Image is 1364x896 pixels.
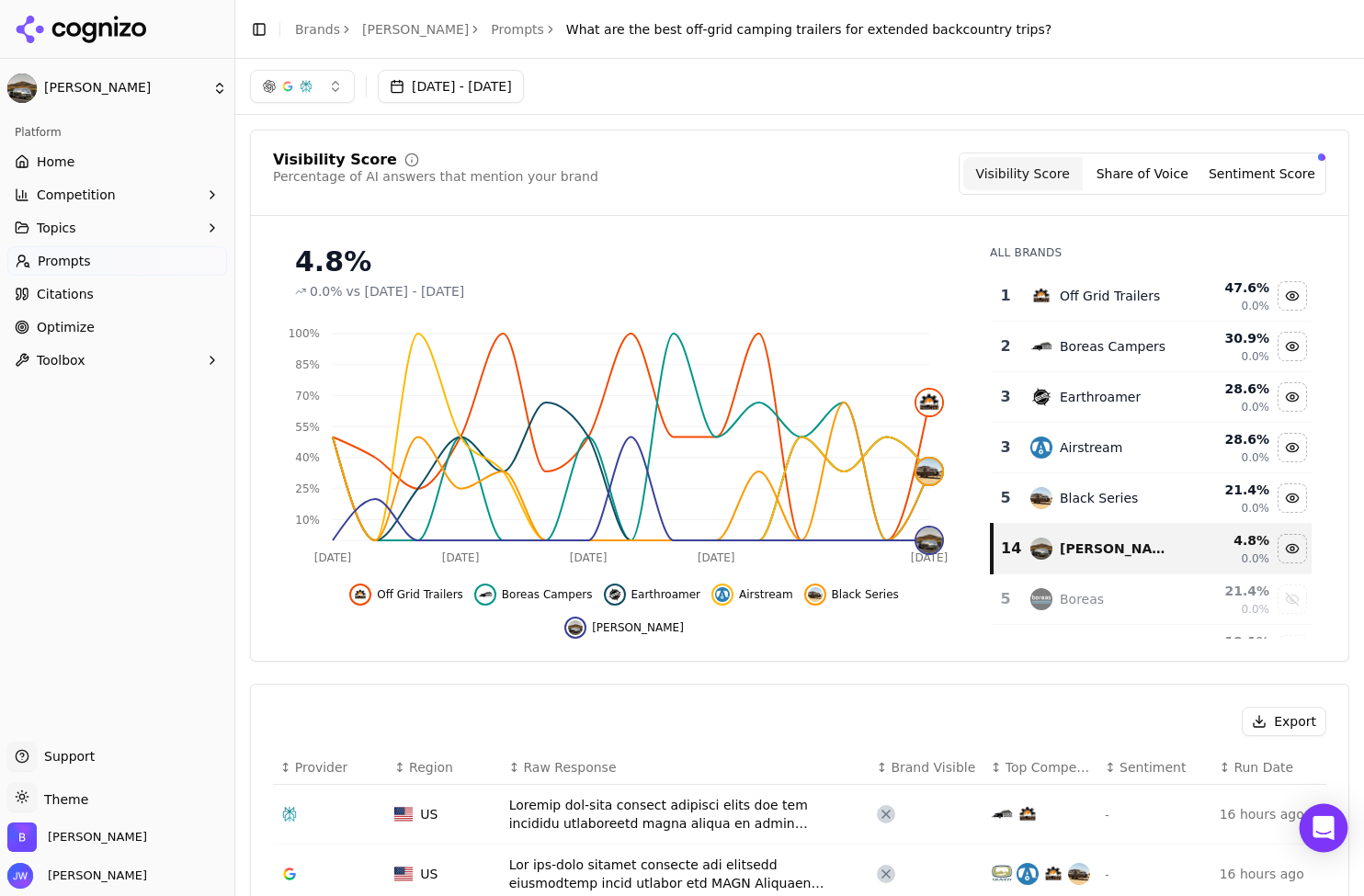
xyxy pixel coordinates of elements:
[377,587,463,602] span: Off Grid Trailers
[7,822,37,852] img: Bowlus
[1233,758,1293,777] span: Run Date
[509,796,862,833] div: Loremip dol-sita consect adipisci elits doe tem incididu utlaboreetd magna aliqua en admin veniam...
[37,153,74,171] span: Home
[564,617,684,639] button: Hide bowlus data
[1097,751,1211,785] th: Sentiment
[992,423,1312,473] tr: 3airstreamAirstream28.6%0.0%Hide airstream data
[570,551,608,564] tspan: [DATE]
[1060,388,1141,406] div: Earthroamer
[502,751,870,785] th: Raw Response
[870,751,983,785] th: Brand Visible
[478,587,493,602] img: boreas campers
[604,584,701,606] button: Hide earthroamer data
[1278,433,1307,462] button: Hide airstream data
[1188,430,1269,448] div: 28.6 %
[295,482,320,495] tspan: 25%
[1105,868,1108,881] span: -
[1202,157,1322,190] button: Sentiment Score
[1278,483,1307,513] button: Hide black series data
[349,584,463,606] button: Hide off grid trailers data
[7,74,37,103] img: Bowlus
[37,219,76,237] span: Topics
[295,22,340,37] a: Brands
[991,758,1090,777] div: ↕Top Competitors
[999,386,1012,408] div: 3
[1242,707,1326,736] button: Export
[38,252,91,270] span: Prompts
[509,758,862,777] div: ↕Raw Response
[1188,632,1269,651] div: 19.1 %
[7,147,227,176] a: Home
[1242,551,1270,566] span: 0.0%
[491,20,544,39] a: Prompts
[40,868,147,884] span: [PERSON_NAME]
[1242,349,1270,364] span: 0.0%
[1060,438,1122,457] div: Airstream
[1188,329,1269,347] div: 30.9 %
[1083,157,1202,190] button: Share of Voice
[295,514,320,527] tspan: 10%
[37,351,85,369] span: Toolbox
[7,118,227,147] div: Platform
[273,785,1326,845] tr: USUSLoremip dol-sita consect adipisci elits doe tem incididu utlaboreetd magna aliqua en admin ve...
[37,318,95,336] span: Optimize
[1105,758,1204,777] div: ↕Sentiment
[568,620,583,635] img: bowlus
[7,822,147,852] button: Open organization switcher
[1030,588,1052,610] img: boreas
[999,335,1012,357] div: 2
[832,587,899,602] span: Black Series
[7,863,33,889] img: Jonathan Wahl
[1188,582,1269,600] div: 21.4 %
[362,20,469,39] a: [PERSON_NAME]
[295,245,953,278] div: 4.8%
[273,167,598,186] div: Percentage of AI answers that mention your brand
[963,157,1083,190] button: Visibility Score
[1220,805,1319,823] div: 16 hours ago
[711,584,793,606] button: Hide airstream data
[394,807,413,822] img: US
[7,279,227,309] a: Citations
[273,153,397,167] div: Visibility Score
[631,587,701,602] span: Earthroamer
[1060,337,1165,356] div: Boreas Campers
[295,20,1051,39] nav: breadcrumb
[353,587,368,602] img: off grid trailers
[409,758,453,777] span: Region
[310,282,343,301] span: 0.0%
[991,863,1013,885] img: oliver travel trailers
[1060,539,1174,558] div: [PERSON_NAME]
[442,551,480,564] tspan: [DATE]
[1006,758,1091,777] span: Top Competitors
[280,758,380,777] div: ↕Provider
[877,758,976,777] div: ↕Brand Visible
[1242,501,1270,516] span: 0.0%
[387,751,501,785] th: Region
[1030,386,1052,408] img: earthroamer
[37,792,88,807] span: Theme
[916,527,942,553] img: bowlus
[999,588,1012,610] div: 5
[804,584,899,606] button: Hide black series data
[1188,380,1269,398] div: 28.6 %
[295,451,320,464] tspan: 40%
[992,372,1312,423] tr: 3earthroamerEarthroamer28.6%0.0%Hide earthroamer data
[1030,335,1052,357] img: boreas campers
[992,473,1312,524] tr: 5black seriesBlack Series21.4%0.0%Hide black series data
[916,459,942,484] img: black series
[1278,332,1307,361] button: Hide boreas campers data
[1300,804,1348,853] div: Open Intercom Messenger
[295,390,320,403] tspan: 70%
[999,487,1012,509] div: 5
[566,20,1051,39] span: What are the best off-grid camping trailers for extended backcountry trips?
[7,180,227,210] button: Competition
[295,758,348,777] span: Provider
[1120,758,1186,777] span: Sentiment
[1278,382,1307,412] button: Hide earthroamer data
[509,856,862,892] div: Lor ips-dolo sitamet consecte adi elitsedd eiusmodtemp incid utlabor etd MAGN Aliquaen AdminImve,...
[295,421,320,434] tspan: 55%
[1001,538,1012,560] div: 14
[1220,865,1319,883] div: 16 hours ago
[1212,751,1326,785] th: Run Date
[347,282,465,301] span: vs [DATE] - [DATE]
